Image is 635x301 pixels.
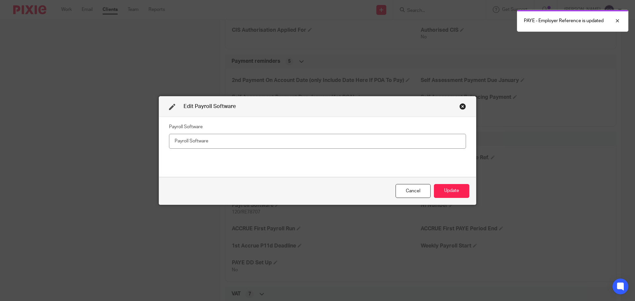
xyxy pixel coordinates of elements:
[169,134,466,149] input: Payroll Software
[524,18,604,24] p: PAYE - Employer Reference is updated
[459,103,466,110] div: Close this dialog window
[396,184,431,198] div: Close this dialog window
[434,184,469,198] button: Update
[169,124,203,130] label: Payroll Software
[184,104,236,109] span: Edit Payroll Software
